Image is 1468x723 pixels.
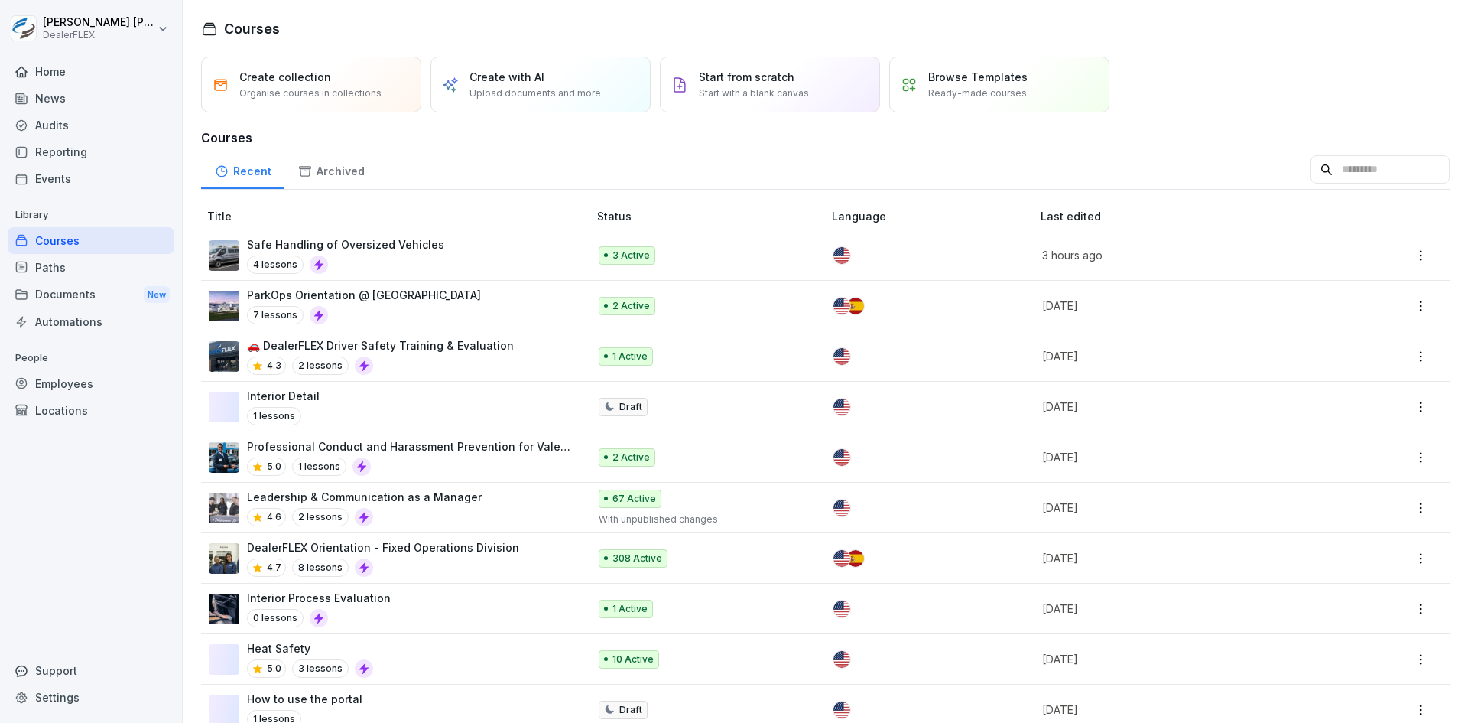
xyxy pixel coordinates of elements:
p: People [8,346,174,370]
p: DealerFLEX [43,30,154,41]
p: [DATE] [1042,702,1327,718]
p: 2 Active [612,451,650,464]
p: With unpublished changes [599,513,807,526]
p: 7 lessons [247,306,304,324]
p: 4 lessons [247,256,304,274]
p: 8 lessons [292,559,349,577]
img: us.svg [833,601,850,617]
img: us.svg [833,500,850,516]
p: [PERSON_NAME] [PERSON_NAME] [43,16,154,29]
img: u6am29fli39xf7ggi0iab2si.png [209,240,239,271]
div: New [144,286,170,304]
p: How to use the portal [247,691,362,707]
p: Ready-made courses [928,86,1027,100]
p: [DATE] [1042,298,1327,314]
img: es.svg [847,550,864,567]
img: us.svg [833,651,850,668]
a: Locations [8,397,174,424]
p: 🚗 DealerFLEX Driver Safety Training & Evaluation [247,337,514,353]
p: 2 Active [612,299,650,313]
a: Events [8,165,174,192]
p: Interior Detail [247,388,320,404]
img: da8qswpfqixsakdmmzotmdit.png [209,341,239,372]
p: Library [8,203,174,227]
p: [DATE] [1042,601,1327,617]
a: Employees [8,370,174,397]
p: 1 Active [612,602,648,616]
a: Settings [8,684,174,711]
a: Automations [8,308,174,335]
p: [DATE] [1042,651,1327,667]
p: 1 lessons [292,458,346,476]
p: Create with AI [469,69,544,85]
a: DocumentsNew [8,281,174,309]
p: 5.0 [267,460,281,474]
a: News [8,85,174,112]
p: 5.0 [267,662,281,676]
p: 4.7 [267,561,281,575]
p: Create collection [239,69,331,85]
p: 3 hours ago [1042,247,1327,263]
p: ParkOps Orientation @ [GEOGRAPHIC_DATA] [247,287,481,303]
img: kjfutcfrxfzene9jr3907i3p.png [209,493,239,523]
p: Browse Templates [928,69,1028,85]
a: Paths [8,254,174,281]
p: Last edited [1041,208,1345,224]
img: es.svg [847,298,864,314]
p: 1 Active [612,350,648,363]
img: us.svg [833,348,850,365]
a: Reporting [8,138,174,165]
img: us.svg [833,550,850,567]
p: [DATE] [1042,399,1327,415]
h1: Courses [224,18,280,39]
div: Support [8,657,174,684]
p: Leadership & Communication as a Manager [247,489,482,505]
p: Interior Process Evaluation [247,590,391,606]
p: Start from scratch [699,69,794,85]
img: us.svg [833,399,850,415]
p: Language [832,208,1034,224]
p: 67 Active [612,492,656,506]
a: Courses [8,227,174,254]
p: 4.6 [267,510,281,524]
p: 1 lessons [247,407,301,425]
a: Archived [284,150,378,189]
p: 3 lessons [292,659,349,678]
img: us.svg [833,449,850,466]
img: us.svg [833,298,850,314]
p: 2 lessons [292,357,349,375]
p: 4.3 [267,359,281,373]
p: 0 lessons [247,609,304,627]
a: Recent [201,150,284,189]
p: 10 Active [612,653,654,666]
p: Professional Conduct and Harassment Prevention for Valet Employees [247,438,573,454]
p: Title [207,208,591,224]
a: Audits [8,112,174,138]
h3: Courses [201,129,1450,147]
a: Home [8,58,174,85]
p: Safe Handling of Oversized Vehicles [247,236,444,252]
p: [DATE] [1042,550,1327,566]
p: Start with a blank canvas [699,86,809,100]
p: Status [597,208,826,224]
img: us.svg [833,247,850,264]
img: us.svg [833,702,850,718]
p: Heat Safety [247,640,373,656]
p: 3 Active [612,249,650,262]
div: Documents [8,281,174,309]
img: v4gv5ils26c0z8ite08yagn2.png [209,543,239,574]
img: yfsleesgksgx0a54tq96xrfr.png [209,442,239,473]
img: khwf6t635m3uuherk2l21o2v.png [209,594,239,624]
p: Upload documents and more [469,86,601,100]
